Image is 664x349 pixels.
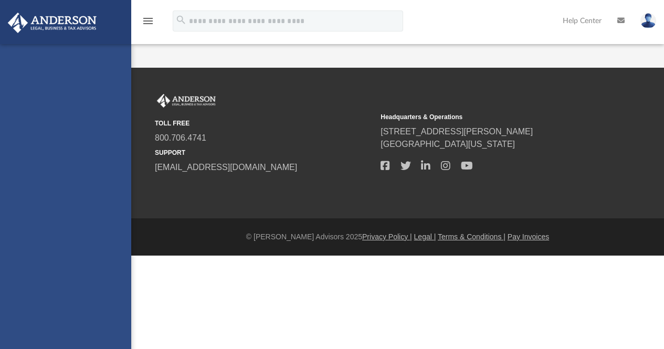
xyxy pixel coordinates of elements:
a: [GEOGRAPHIC_DATA][US_STATE] [381,140,515,149]
div: © [PERSON_NAME] Advisors 2025 [131,231,664,242]
a: Terms & Conditions | [438,232,505,241]
a: 800.706.4741 [155,133,206,142]
img: User Pic [640,13,656,28]
small: SUPPORT [155,148,373,157]
a: Legal | [414,232,436,241]
img: Anderson Advisors Platinum Portal [5,13,100,33]
a: Pay Invoices [508,232,549,241]
a: [STREET_ADDRESS][PERSON_NAME] [381,127,533,136]
i: search [175,14,187,26]
i: menu [142,15,154,27]
small: TOLL FREE [155,119,373,128]
small: Headquarters & Operations [381,112,599,122]
img: Anderson Advisors Platinum Portal [155,94,218,108]
a: menu [142,20,154,27]
a: [EMAIL_ADDRESS][DOMAIN_NAME] [155,163,297,172]
a: Privacy Policy | [362,232,412,241]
